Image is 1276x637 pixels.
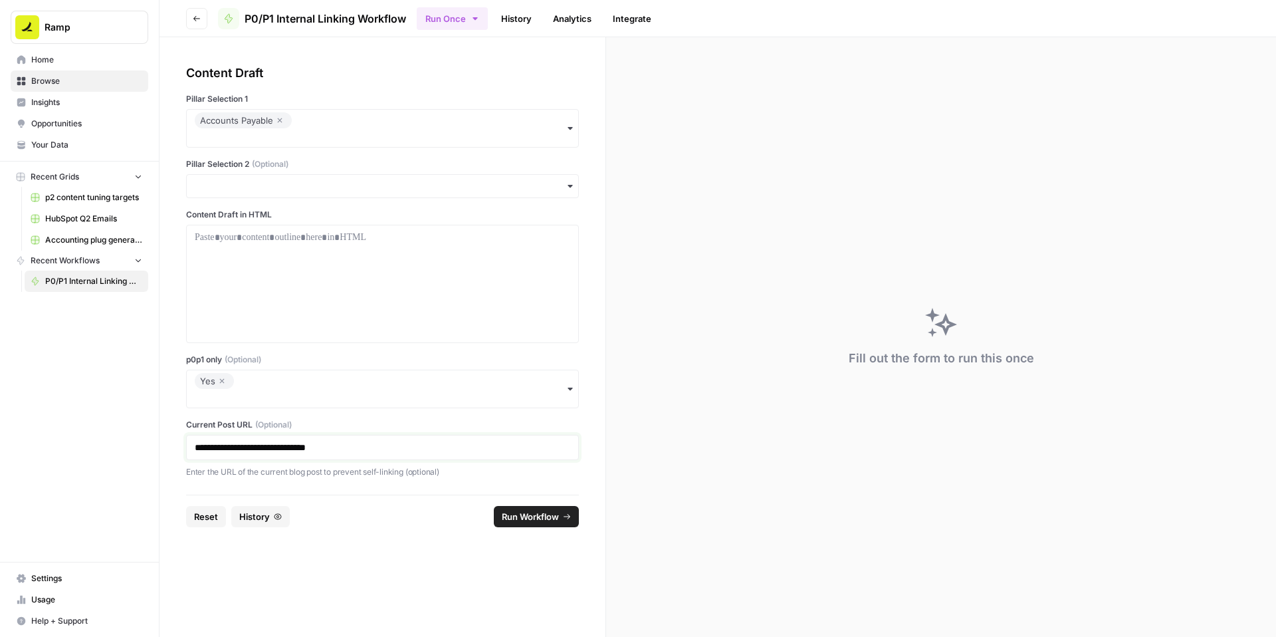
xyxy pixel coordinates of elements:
[31,255,100,267] span: Recent Workflows
[11,568,148,589] a: Settings
[11,167,148,187] button: Recent Grids
[200,112,286,128] div: Accounts Payable
[25,208,148,229] a: HubSpot Q2 Emails
[545,8,599,29] a: Analytics
[200,373,229,389] div: Yes
[25,187,148,208] a: p2 content tuning targets
[15,15,39,39] img: Ramp Logo
[225,354,261,366] span: (Optional)
[31,139,142,151] span: Your Data
[186,370,579,408] button: Yes
[218,8,406,29] a: P0/P1 Internal Linking Workflow
[31,96,142,108] span: Insights
[11,134,148,156] a: Your Data
[186,506,226,527] button: Reset
[194,510,218,523] span: Reset
[45,213,142,225] span: HubSpot Q2 Emails
[45,234,142,246] span: Accounting plug generator -> publish to sanity
[45,191,142,203] span: p2 content tuning targets
[45,275,142,287] span: P0/P1 Internal Linking Workflow
[31,75,142,87] span: Browse
[11,589,148,610] a: Usage
[31,615,142,627] span: Help + Support
[239,510,270,523] span: History
[25,229,148,251] a: Accounting plug generator -> publish to sanity
[31,54,142,66] span: Home
[31,573,142,584] span: Settings
[31,171,79,183] span: Recent Grids
[11,11,148,44] button: Workspace: Ramp
[11,610,148,632] button: Help + Support
[31,594,142,606] span: Usage
[417,7,488,30] button: Run Once
[502,510,559,523] span: Run Workflow
[11,251,148,271] button: Recent Workflows
[11,92,148,113] a: Insights
[11,70,148,92] a: Browse
[186,64,579,82] div: Content Draft
[245,11,406,27] span: P0/P1 Internal Linking Workflow
[186,93,579,105] label: Pillar Selection 1
[186,209,579,221] label: Content Draft in HTML
[25,271,148,292] a: P0/P1 Internal Linking Workflow
[493,8,540,29] a: History
[186,354,579,366] label: p0p1 only
[231,506,290,527] button: History
[255,419,292,431] span: (Optional)
[11,49,148,70] a: Home
[186,109,579,148] button: Accounts Payable
[494,506,579,527] button: Run Workflow
[605,8,659,29] a: Integrate
[45,21,125,34] span: Ramp
[11,113,148,134] a: Opportunities
[186,465,579,479] p: Enter the URL of the current blog post to prevent self-linking (optional)
[186,158,579,170] label: Pillar Selection 2
[186,419,579,431] label: Current Post URL
[31,118,142,130] span: Opportunities
[252,158,288,170] span: (Optional)
[849,349,1034,368] div: Fill out the form to run this once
